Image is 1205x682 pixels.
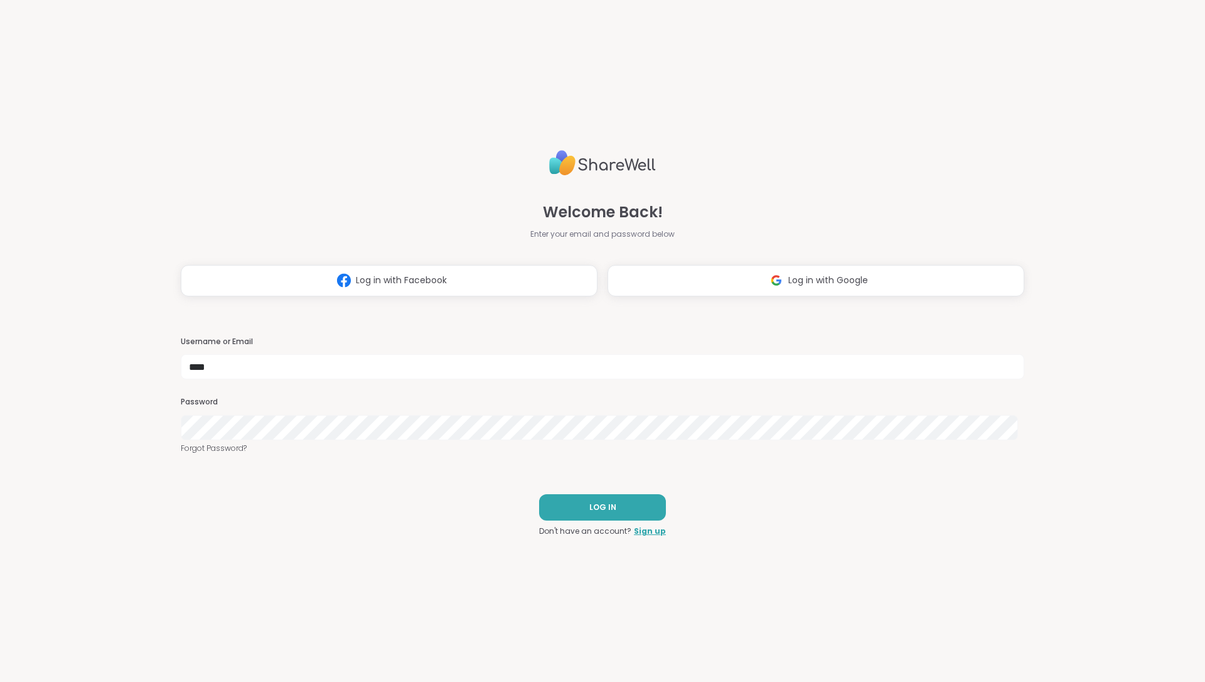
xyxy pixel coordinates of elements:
[543,201,663,224] span: Welcome Back!
[788,274,868,287] span: Log in with Google
[634,526,666,537] a: Sign up
[539,494,666,521] button: LOG IN
[549,145,656,181] img: ShareWell Logo
[181,265,597,296] button: Log in with Facebook
[332,269,356,292] img: ShareWell Logomark
[181,337,1024,347] h3: Username or Email
[608,265,1024,296] button: Log in with Google
[356,274,447,287] span: Log in with Facebook
[539,526,631,537] span: Don't have an account?
[181,397,1024,408] h3: Password
[764,269,788,292] img: ShareWell Logomark
[589,502,616,513] span: LOG IN
[181,443,1024,454] a: Forgot Password?
[530,229,675,240] span: Enter your email and password below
